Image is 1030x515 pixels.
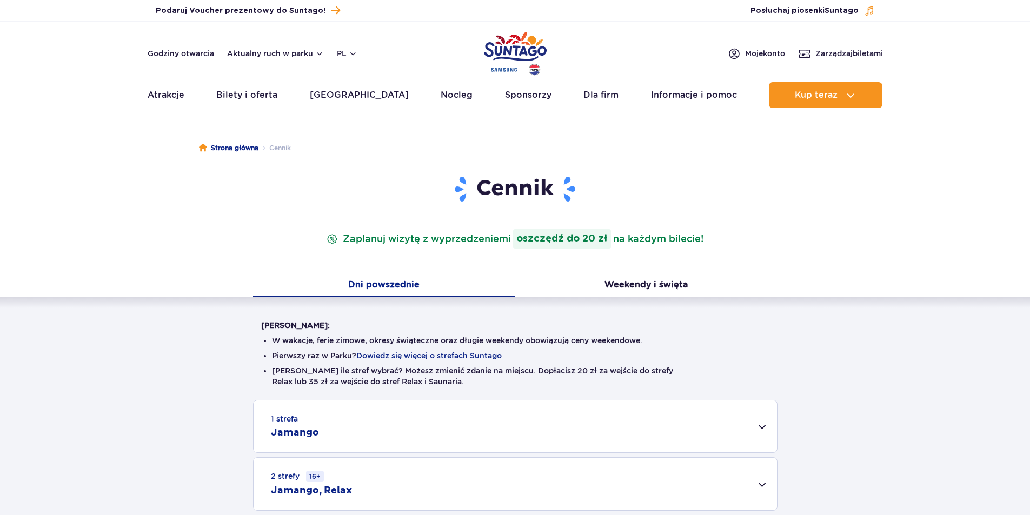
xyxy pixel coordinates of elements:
[728,47,785,60] a: Mojekonto
[227,49,324,58] button: Aktualny ruch w parku
[271,484,352,497] h2: Jamango, Relax
[651,82,737,108] a: Informacje i pomoc
[216,82,277,108] a: Bilety i oferta
[306,471,324,482] small: 16+
[324,229,706,249] p: Zaplanuj wizytę z wyprzedzeniem na każdym bilecie!
[253,275,515,297] button: Dni powszednie
[271,471,324,482] small: 2 strefy
[769,82,882,108] button: Kup teraz
[825,7,859,15] span: Suntago
[310,82,409,108] a: [GEOGRAPHIC_DATA]
[337,48,357,59] button: pl
[261,321,330,330] strong: [PERSON_NAME]:
[148,48,214,59] a: Godziny otwarcia
[156,5,325,16] span: Podaruj Voucher prezentowy do Suntago!
[356,351,502,360] button: Dowiedz się więcej o strefach Suntago
[798,47,883,60] a: Zarządzajbiletami
[505,82,551,108] a: Sponsorzy
[156,3,340,18] a: Podaruj Voucher prezentowy do Suntago!
[271,413,298,424] small: 1 strefa
[515,275,778,297] button: Weekendy i święta
[583,82,619,108] a: Dla firm
[271,426,319,439] h2: Jamango
[199,143,258,153] a: Strona główna
[795,90,838,100] span: Kup teraz
[272,335,759,346] li: W wakacje, ferie zimowe, okresy świąteczne oraz długie weekendy obowiązują ceny weekendowe.
[272,350,759,361] li: Pierwszy raz w Parku?
[513,229,611,249] strong: oszczędź do 20 zł
[441,82,473,108] a: Nocleg
[258,143,291,153] li: Cennik
[750,5,875,16] button: Posłuchaj piosenkiSuntago
[148,82,184,108] a: Atrakcje
[484,27,547,77] a: Park of Poland
[745,48,785,59] span: Moje konto
[750,5,859,16] span: Posłuchaj piosenki
[272,365,759,387] li: [PERSON_NAME] ile stref wybrać? Możesz zmienić zdanie na miejscu. Dopłacisz 20 zł za wejście do s...
[261,175,769,203] h1: Cennik
[815,48,883,59] span: Zarządzaj biletami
